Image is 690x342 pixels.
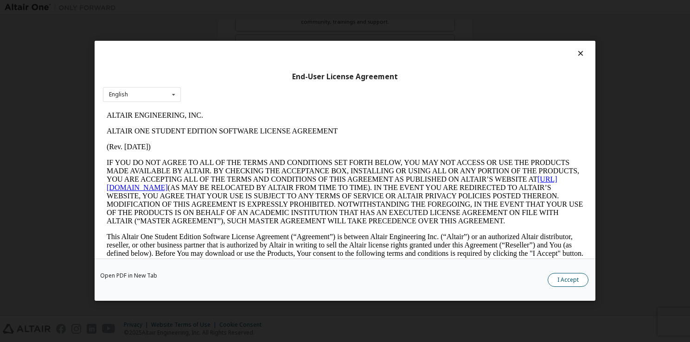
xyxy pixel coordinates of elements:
[4,68,454,84] a: [URL][DOMAIN_NAME]
[109,92,128,97] div: English
[103,72,587,82] div: End-User License Agreement
[4,125,480,158] p: This Altair One Student Edition Software License Agreement (“Agreement”) is between Altair Engine...
[4,19,480,28] p: ALTAIR ONE STUDENT EDITION SOFTWARE LICENSE AGREEMENT
[4,51,480,118] p: IF YOU DO NOT AGREE TO ALL OF THE TERMS AND CONDITIONS SET FORTH BELOW, YOU MAY NOT ACCESS OR USE...
[548,273,588,287] button: I Accept
[4,35,480,44] p: (Rev. [DATE])
[4,4,480,12] p: ALTAIR ENGINEERING, INC.
[100,273,157,279] a: Open PDF in New Tab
